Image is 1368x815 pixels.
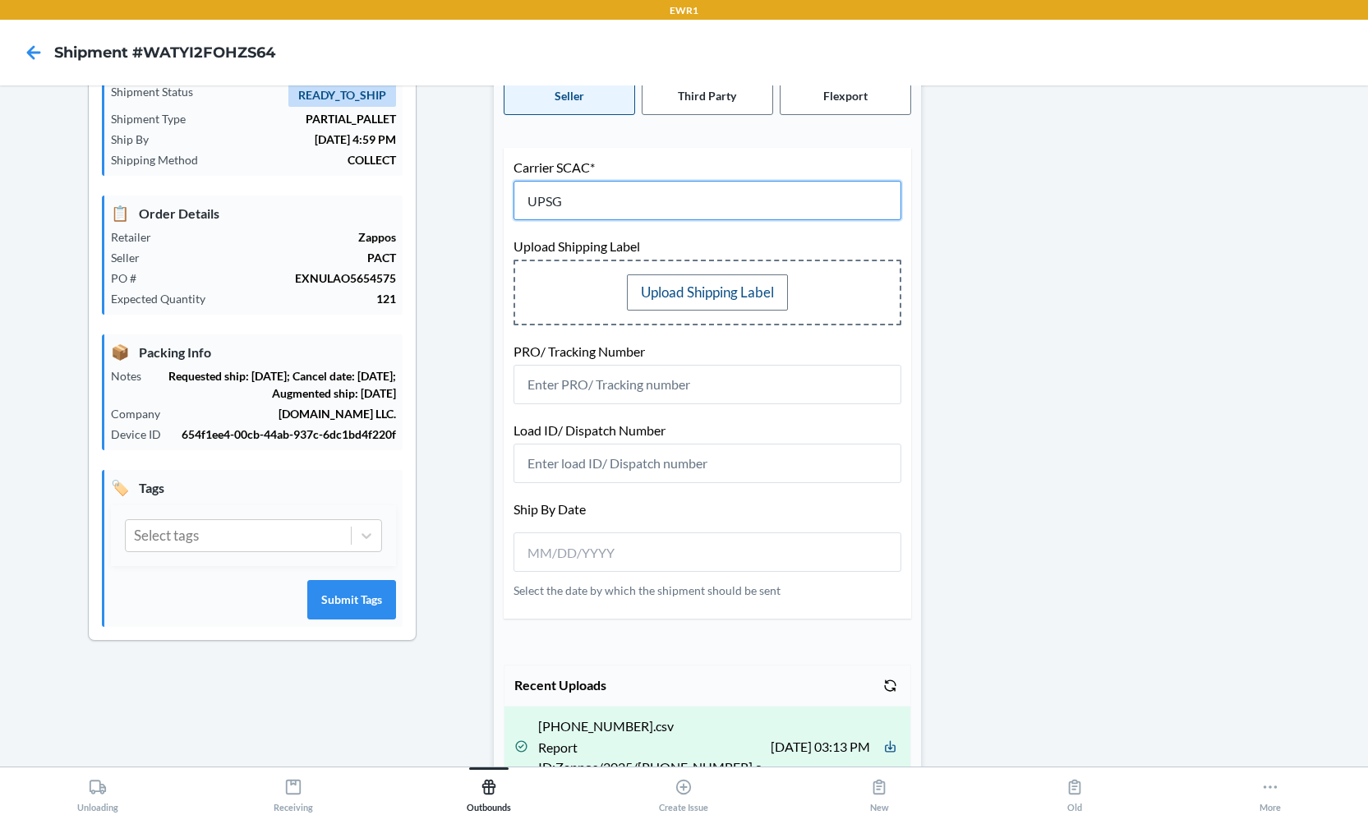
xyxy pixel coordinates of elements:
button: Third Party [642,76,773,115]
p: 121 [219,290,396,307]
p: [PHONE_NUMBER].csv [538,716,761,736]
p: 654f1ee4-00cb-44ab-937c-6dc1bd4f220f [174,426,396,443]
p: [DATE] 03:13 PM [771,737,870,757]
p: Ship By Date [514,500,901,519]
input: MM/DD/YYYY [527,543,674,563]
span: 📦 [111,341,129,363]
p: [DOMAIN_NAME] LLC. [173,405,396,422]
p: Packing Info [111,341,396,363]
p: EWR1 [670,3,698,18]
p: [DATE] 4:59 PM [162,131,396,148]
button: Old [977,767,1172,813]
p: Shipping Method [111,151,211,168]
p: Shipment Status [111,83,206,100]
p: Recent Uploads [514,675,606,695]
p: Tags [111,477,396,499]
button: Refresh list [880,675,900,696]
div: Create Issue [659,771,708,813]
p: Upload Shipping Label [514,237,901,256]
input: Enter PRO/ Tracking number [514,365,901,404]
p: Company [111,405,173,422]
label: Upload Shipping Label [627,274,788,311]
span: 📋 [111,202,129,224]
button: Create Issue [587,767,782,813]
input: Enter load ID/ Dispatch number [514,444,901,483]
p: Expected Quantity [111,290,219,307]
p: Load ID/ Dispatch Number [514,421,901,440]
p: Requested ship: [DATE]; Cancel date: [DATE]; Augmented ship: [DATE] [154,367,396,402]
div: Old [1066,771,1084,813]
button: Outbounds [391,767,587,813]
span: 🏷️ [111,477,129,499]
div: Unloading [77,771,118,813]
p: Zappos [164,228,396,246]
p: COLLECT [211,151,396,168]
p: Device ID [111,426,174,443]
p: Notes [111,367,154,384]
p: Retailer [111,228,164,246]
span: READY_TO_SHIP [288,83,396,107]
div: Select tags [134,525,199,546]
p: Shipment Type [111,110,199,127]
p: PRO/ Tracking Number [514,342,901,361]
button: Flexport [780,76,911,115]
h4: Shipment #WATYI2FOHZS64 [54,42,275,63]
p: Seller [111,249,153,266]
div: Receiving [274,771,313,813]
button: Submit Tags [307,580,396,619]
button: Receiving [196,767,391,813]
p: PACT [153,249,396,266]
p: EXNULAO5654575 [150,269,396,287]
button: New [781,767,977,813]
p: Ship By [111,131,162,148]
p: PARTIAL_PALLET [199,110,396,127]
button: More [1172,767,1368,813]
div: Outbounds [467,771,511,813]
button: Seller [504,76,635,115]
p: PO # [111,269,150,287]
p: Select the date by which the shipment should be sent [514,582,901,599]
input: Enter 4-character SCAC code [514,181,901,220]
div: New [870,771,889,813]
p: Report ID : Zappos/2025/[PHONE_NUMBER].csv [538,738,761,777]
button: Download [880,736,900,757]
p: Order Details [111,202,396,224]
div: More [1260,771,1281,813]
p: Carrier SCAC* [514,158,901,177]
